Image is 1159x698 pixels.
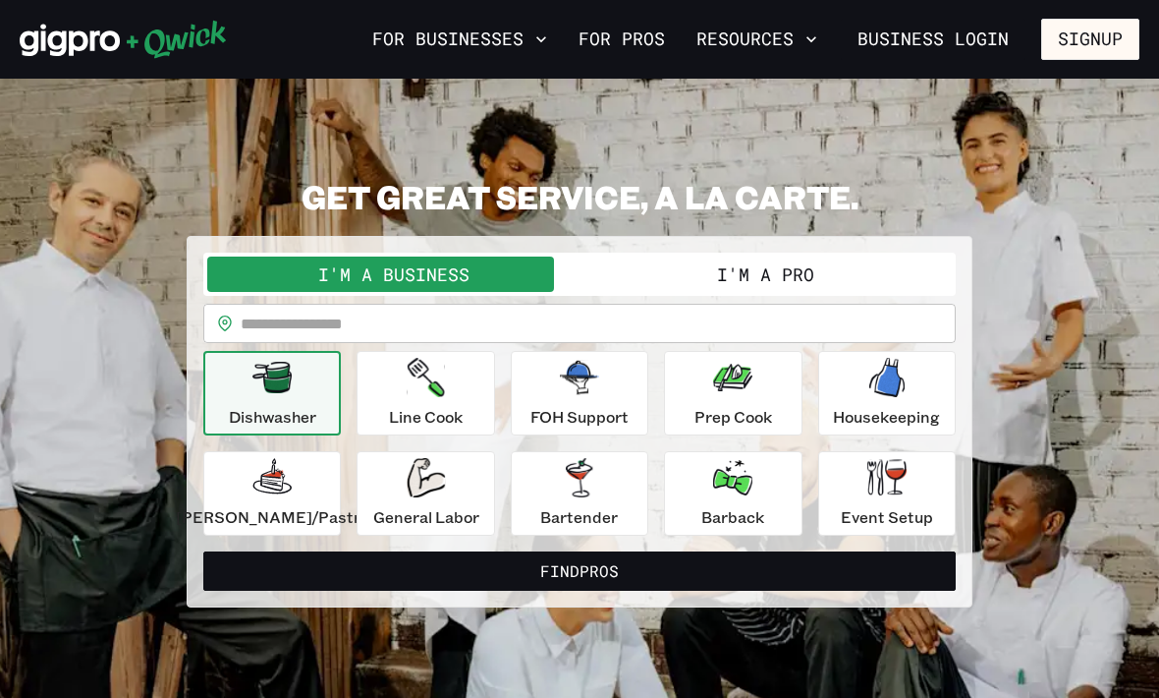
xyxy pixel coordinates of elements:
h2: GET GREAT SERVICE, A LA CARTE. [187,177,972,216]
p: Event Setup [841,505,933,529]
p: Housekeeping [833,405,940,429]
a: For Pros [571,23,673,56]
p: General Labor [373,505,479,529]
button: Resources [689,23,825,56]
button: Prep Cook [664,351,801,436]
button: FindPros [203,552,956,591]
p: Bartender [540,505,618,529]
p: Line Cook [389,405,463,429]
p: Prep Cook [694,405,772,429]
button: Line Cook [357,351,494,436]
button: I'm a Pro [579,257,952,292]
p: Barback [701,505,764,529]
button: General Labor [357,451,494,536]
button: Housekeeping [818,351,956,436]
button: Barback [664,451,801,536]
button: [PERSON_NAME]/Pastry [203,451,341,536]
button: For Businesses [364,23,555,56]
p: Dishwasher [229,405,316,429]
button: Event Setup [818,451,956,536]
button: FOH Support [511,351,648,436]
button: Dishwasher [203,351,341,436]
button: I'm a Business [207,257,579,292]
p: [PERSON_NAME]/Pastry [176,505,368,529]
button: Bartender [511,451,648,536]
button: Signup [1041,19,1139,60]
a: Business Login [841,19,1025,60]
p: FOH Support [530,405,629,429]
